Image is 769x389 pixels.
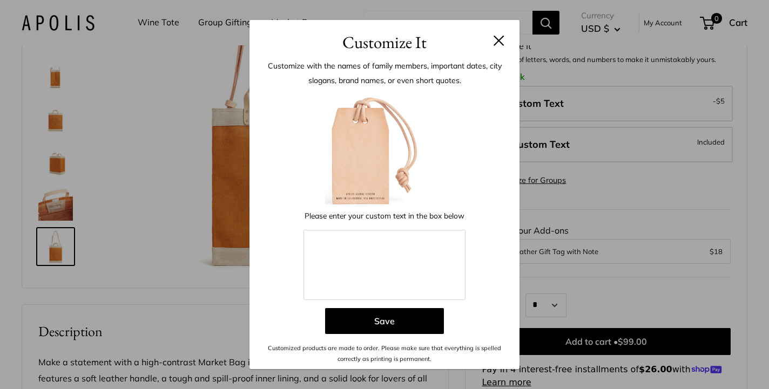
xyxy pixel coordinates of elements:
[266,30,503,55] h3: Customize It
[325,308,444,334] button: Save
[9,348,116,380] iframe: Sign Up via Text for Offers
[266,343,503,365] p: Customized products are made to order. Please make sure that everything is spelled correctly as p...
[303,209,466,223] p: Please enter your custom text in the box below
[325,90,444,209] img: Blank-LuggageTagLetter-forCustomizer.jpg
[266,59,503,87] p: Customize with the names of family members, important dates, city slogans, brand names, or even s...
